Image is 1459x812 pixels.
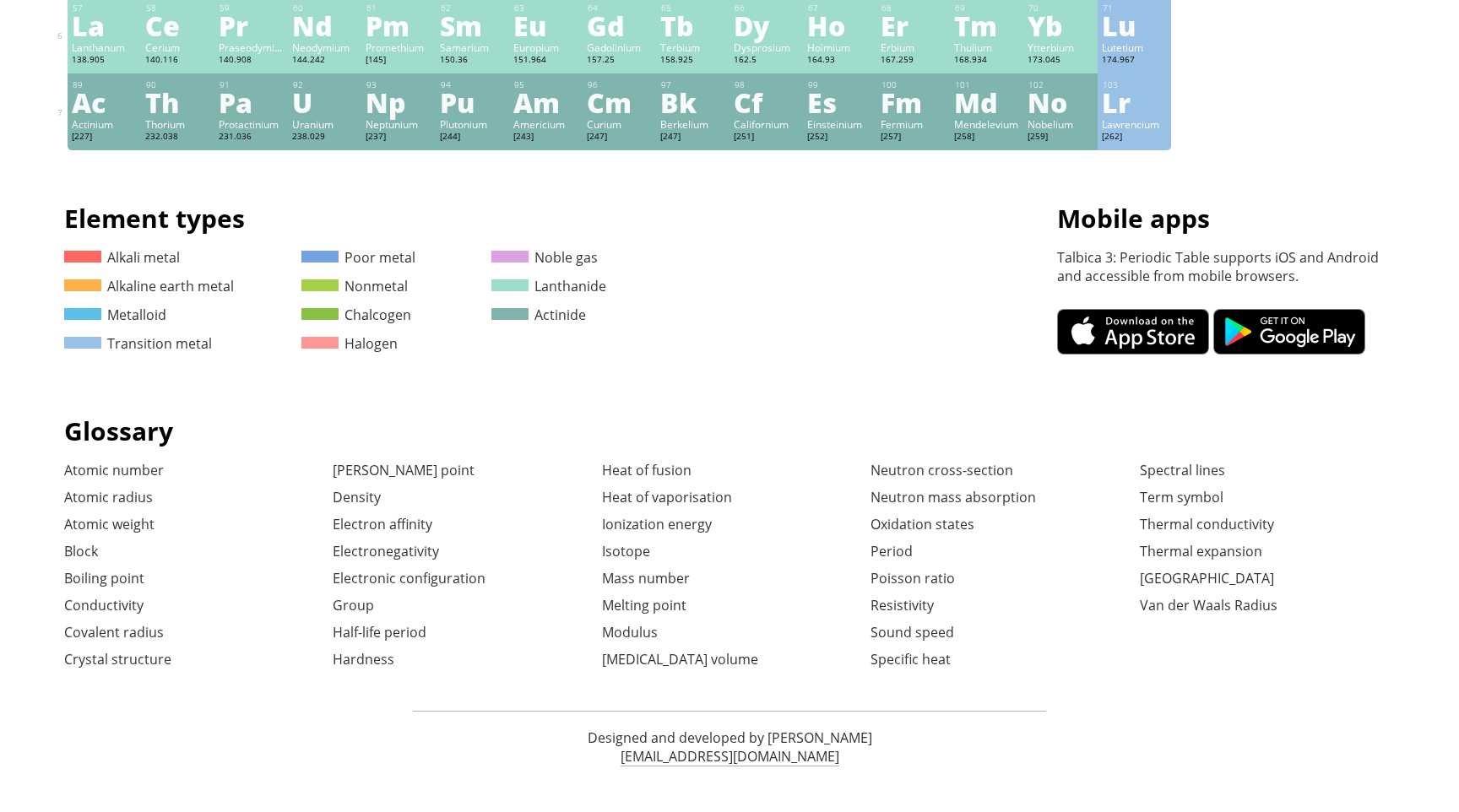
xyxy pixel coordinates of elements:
a: Conductivity [64,596,144,614]
div: [262] [1102,131,1167,144]
div: 67 [808,3,872,14]
a: Boiling point [64,569,144,587]
div: 157.25 [587,54,652,68]
div: Cerium [145,41,210,54]
div: Lanthanum [72,41,137,54]
div: 138.905 [72,54,137,68]
a: Melting point [602,596,686,614]
div: Tb [660,12,725,39]
div: Holmium [807,41,872,54]
div: 158.925 [660,54,725,68]
div: Einsteinium [807,117,872,131]
a: Van der Waals Radius [1140,596,1277,614]
div: 94 [441,79,505,90]
div: 93 [366,79,431,90]
div: 140.116 [145,54,210,68]
a: Nonmetal [301,277,408,295]
a: Ionization energy [602,515,712,533]
div: Lu [1102,12,1167,39]
a: Half-life period [333,623,426,641]
a: Mass number [602,569,690,587]
div: 151.964 [513,54,578,68]
div: [252] [807,131,872,144]
div: [247] [660,131,725,144]
a: Specific heat [871,650,951,669]
a: Density [333,488,381,506]
a: [PERSON_NAME] point [333,461,475,479]
div: Dy [734,12,799,39]
a: Alkali metal [64,248,180,267]
div: 63 [514,3,578,14]
div: 92 [293,79,357,90]
div: [145] [366,54,431,68]
div: Lutetium [1102,41,1167,54]
div: Ac [72,89,137,116]
div: Th [145,89,210,116]
a: Group [333,596,374,614]
div: 59 [220,3,284,14]
a: Alkaline earth metal [64,277,234,295]
div: 60 [293,3,357,14]
div: [257] [881,131,946,144]
div: Pr [219,12,284,39]
div: [244] [440,131,505,144]
div: 96 [588,79,652,90]
div: Europium [513,41,578,54]
a: Spectral lines [1140,461,1225,479]
div: [259] [1028,131,1093,144]
a: Isotope [602,542,650,560]
a: Chalcogen [301,306,411,324]
div: Pm [366,12,431,39]
div: Praseodymium [219,41,284,54]
div: Americium [513,117,578,131]
a: Atomic number [64,461,164,479]
a: Actinide [491,306,586,324]
div: 103 [1103,79,1167,90]
a: Halogen [301,334,398,353]
div: 71 [1103,3,1167,14]
a: [MEDICAL_DATA] volume [602,650,758,669]
div: 238.029 [292,131,357,144]
div: 173.045 [1028,54,1093,68]
h1: Mobile apps [1057,201,1395,235]
div: Md [954,89,1019,116]
div: Samarium [440,41,505,54]
a: Modulus [602,623,658,641]
div: 66 [735,3,799,14]
a: Thermal expansion [1140,542,1262,560]
div: Fm [881,89,946,116]
div: Thorium [145,117,210,131]
div: 65 [661,3,725,14]
a: Poor metal [301,248,415,267]
div: Erbium [881,41,946,54]
div: Eu [513,12,578,39]
a: Thermal conductivity [1140,515,1274,533]
a: Heat of fusion [602,461,692,479]
div: Nd [292,12,357,39]
div: Promethium [366,41,431,54]
div: 164.93 [807,54,872,68]
div: 168.934 [954,54,1019,68]
div: 99 [808,79,872,90]
div: 70 [1028,3,1093,14]
div: Protactinium [219,117,284,131]
div: Berkelium [660,117,725,131]
div: Bk [660,89,725,116]
div: Mendelevium [954,117,1019,131]
div: Terbium [660,41,725,54]
div: 61 [366,3,431,14]
div: 69 [955,3,1019,14]
div: 64 [588,3,652,14]
div: 58 [146,3,210,14]
div: Dysprosium [734,41,799,54]
div: 102 [1028,79,1093,90]
div: No [1028,89,1093,116]
div: Nobelium [1028,117,1093,131]
div: [227] [72,131,137,144]
div: 91 [220,79,284,90]
div: Gd [587,12,652,39]
a: Atomic radius [64,488,153,506]
a: Hardness [333,650,394,669]
div: 144.242 [292,54,357,68]
div: Tm [954,12,1019,39]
